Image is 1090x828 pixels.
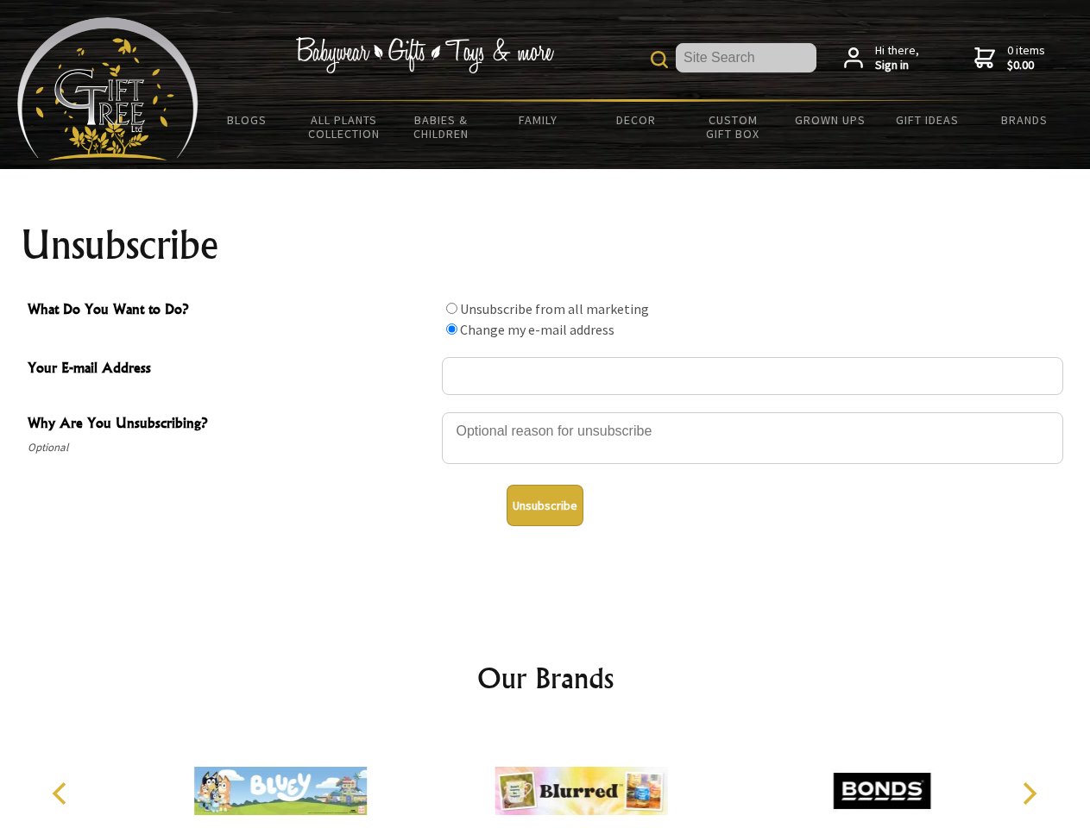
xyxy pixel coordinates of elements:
[676,43,816,72] input: Site Search
[28,357,433,382] span: Your E-mail Address
[393,102,490,152] a: Babies & Children
[490,102,588,138] a: Family
[875,58,919,73] strong: Sign in
[17,17,198,160] img: Babyware - Gifts - Toys and more...
[28,412,433,437] span: Why Are You Unsubscribing?
[21,224,1070,266] h1: Unsubscribe
[446,323,457,335] input: What Do You Want to Do?
[976,102,1074,138] a: Brands
[879,102,976,138] a: Gift Ideas
[446,303,457,314] input: What Do You Want to Do?
[460,321,614,338] label: Change my e-mail address
[43,775,81,812] button: Previous
[442,357,1063,395] input: Your E-mail Address
[1010,775,1048,812] button: Next
[684,102,782,152] a: Custom Gift Box
[442,412,1063,464] textarea: Why Are You Unsubscribing?
[460,300,649,317] label: Unsubscribe from all marketing
[1007,42,1045,73] span: 0 items
[28,298,433,323] span: What Do You Want to Do?
[198,102,296,138] a: BLOGS
[507,485,583,526] button: Unsubscribe
[844,43,919,73] a: Hi there,Sign in
[35,657,1056,699] h2: Our Brands
[974,43,1045,73] a: 0 items$0.00
[296,102,394,152] a: All Plants Collection
[651,51,668,68] img: product search
[587,102,684,138] a: Decor
[28,437,433,458] span: Optional
[1007,58,1045,73] strong: $0.00
[295,37,554,73] img: Babywear - Gifts - Toys & more
[781,102,879,138] a: Grown Ups
[875,43,919,73] span: Hi there,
